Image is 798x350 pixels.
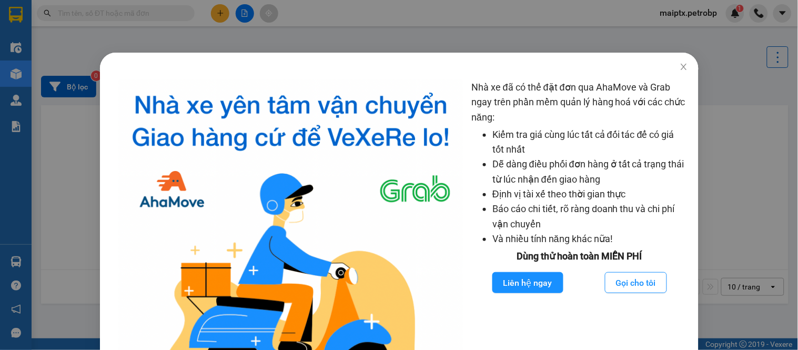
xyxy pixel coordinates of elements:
li: Và nhiều tính năng khác nữa! [492,232,688,246]
button: Close [669,53,698,82]
span: Gọi cho tôi [616,276,656,289]
span: close [679,63,688,71]
li: Dễ dàng điều phối đơn hàng ở tất cả trạng thái từ lúc nhận đến giao hàng [492,157,688,187]
li: Định vị tài xế theo thời gian thực [492,187,688,202]
li: Báo cáo chi tiết, rõ ràng doanh thu và chi phí vận chuyển [492,202,688,232]
span: Liên hệ ngay [503,276,552,289]
button: Gọi cho tôi [605,272,667,293]
li: Kiểm tra giá cùng lúc tất cả đối tác để có giá tốt nhất [492,127,688,157]
button: Liên hệ ngay [492,272,563,293]
div: Dùng thử hoàn toàn MIỄN PHÍ [471,249,688,264]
